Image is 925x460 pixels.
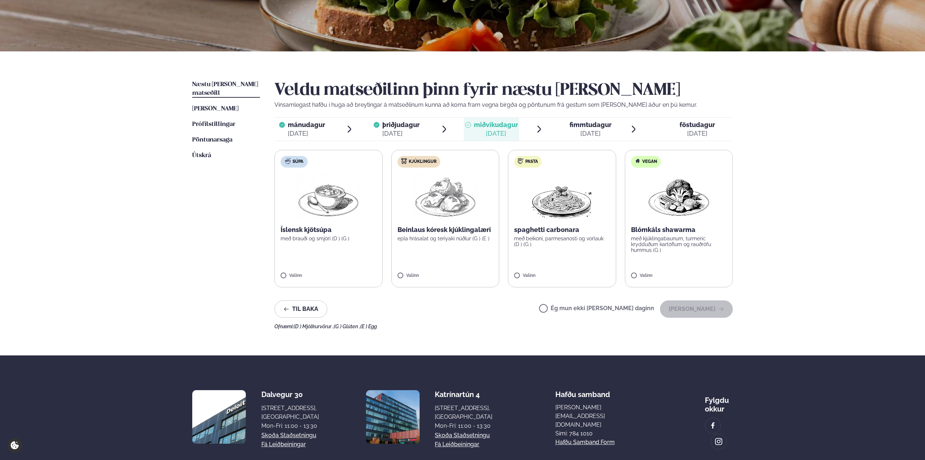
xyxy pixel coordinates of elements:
[530,173,594,220] img: Spagetti.png
[409,159,437,165] span: Kjúklingur
[642,159,657,165] span: Vegan
[705,390,733,413] div: Fylgdu okkur
[192,106,239,112] span: [PERSON_NAME]
[382,121,420,128] span: þriðjudagur
[631,236,727,253] p: með kjúklingabaunum, turmeric krydduðum kartöflum og rauðrófu hummus (G )
[297,173,360,220] img: Soup.png
[192,137,232,143] span: Pöntunarsaga
[647,173,711,220] img: Vegan.png
[366,390,420,444] img: image alt
[631,225,727,234] p: Blómkáls shawarma
[274,300,327,318] button: Til baka
[711,434,726,449] a: image alt
[281,236,377,241] p: með brauði og smjöri (D ) (G )
[398,236,493,241] p: epla hrásalat og teriyaki núðlur (G ) (E )
[288,121,325,128] span: mánudagur
[192,152,211,159] span: Útskrá
[525,159,538,165] span: Pasta
[555,438,615,447] a: Hafðu samband form
[360,324,377,329] span: (E ) Egg
[715,438,723,446] img: image alt
[435,390,492,399] div: Katrínartún 4
[518,158,524,164] img: pasta.svg
[293,159,303,165] span: Súpa
[569,129,611,138] div: [DATE]
[192,81,258,96] span: Næstu [PERSON_NAME] matseðill
[261,440,306,449] a: Fá leiðbeiningar
[192,105,239,113] a: [PERSON_NAME]
[192,121,235,127] span: Prófílstillingar
[281,225,377,234] p: Íslensk kjötsúpa
[285,158,291,164] img: soup.svg
[261,404,319,421] div: [STREET_ADDRESS], [GEOGRAPHIC_DATA]
[569,121,611,128] span: fimmtudagur
[413,173,477,220] img: Chicken-thighs.png
[7,438,22,453] a: Cookie settings
[435,404,492,421] div: [STREET_ADDRESS], [GEOGRAPHIC_DATA]
[398,225,493,234] p: Beinlaus kóresk kjúklingalæri
[334,324,360,329] span: (G ) Glúten ,
[288,129,325,138] div: [DATE]
[555,384,610,399] span: Hafðu samband
[274,101,733,109] p: Vinsamlegast hafðu í huga að breytingar á matseðlinum kunna að koma fram vegna birgða og pöntunum...
[261,390,319,399] div: Dalvegur 30
[555,429,642,438] p: Sími: 784 1010
[660,300,733,318] button: [PERSON_NAME]
[192,136,232,144] a: Pöntunarsaga
[192,390,246,444] img: image alt
[192,151,211,160] a: Útskrá
[474,129,518,138] div: [DATE]
[435,422,492,430] div: Mon-Fri: 11:00 - 13:30
[680,121,715,128] span: föstudagur
[261,422,319,430] div: Mon-Fri: 11:00 - 13:30
[705,418,720,433] a: image alt
[435,440,479,449] a: Fá leiðbeiningar
[274,80,733,101] h2: Veldu matseðilinn þinn fyrir næstu [PERSON_NAME]
[635,158,640,164] img: Vegan.svg
[555,403,642,429] a: [PERSON_NAME][EMAIL_ADDRESS][DOMAIN_NAME]
[382,129,420,138] div: [DATE]
[261,431,316,440] a: Skoða staðsetningu
[514,236,610,247] p: með beikoni, parmesanosti og vorlauk (D ) (G )
[294,324,334,329] span: (D ) Mjólkurvörur ,
[474,121,518,128] span: miðvikudagur
[709,422,717,430] img: image alt
[192,120,235,129] a: Prófílstillingar
[514,225,610,234] p: spaghetti carbonara
[274,324,733,329] div: Ofnæmi:
[192,80,260,98] a: Næstu [PERSON_NAME] matseðill
[401,158,407,164] img: chicken.svg
[680,129,715,138] div: [DATE]
[435,431,490,440] a: Skoða staðsetningu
